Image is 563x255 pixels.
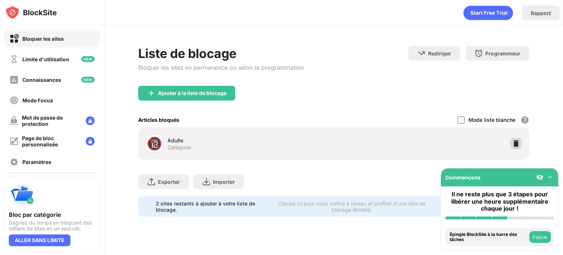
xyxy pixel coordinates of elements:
font: Bloquer les sites [22,36,64,42]
font: Page de bloc personnalisée [22,135,58,147]
font: Commençons [445,174,481,181]
img: insights-off.svg [10,75,19,84]
img: block-on.svg [10,34,19,43]
img: time-usage-off.svg [10,55,19,64]
font: Articles bloqués [138,117,179,123]
font: Paramètres [22,159,51,165]
font: Limite d'utilisation [22,56,69,62]
font: Bloquer les sites en permanence ou selon la programmation [138,64,304,71]
font: Mode liste blanche [468,117,515,123]
font: Programmeur [485,50,520,57]
font: Il ne reste plus que 3 étapes pour libérer une heure supplémentaire chaque jour ! [451,190,548,212]
font: 2 sites restants à ajouter à votre liste de blocage. [156,200,255,213]
img: settings-off.svg [10,157,19,167]
font: Adulte [168,137,183,143]
img: new-icon.svg [81,56,95,62]
font: Épingle BlockSite à ta barre des tâches [450,232,517,242]
img: eye-not-visible.svg [536,174,544,181]
font: Catégorie [168,144,191,150]
font: Exporter [158,179,180,185]
img: push-categories.svg [9,182,35,208]
font: Ajouter à la liste de blocage [158,90,227,96]
font: Connaissances [22,77,61,83]
img: logo-blocksite.svg [5,5,57,20]
font: Importer [213,179,235,185]
font: Mot de passe de protection [22,114,63,127]
button: Fais-le [529,231,551,243]
font: Rediriger [428,50,451,57]
font: 🔞 [147,136,162,151]
img: focus-off.svg [10,96,19,105]
img: lock-menu.svg [86,116,95,125]
font: Fais-le [533,234,548,240]
img: password-protection-off.svg [10,116,18,125]
font: Cliquez ici pour vous mettre à niveau et profiter d'une liste de blocage illimitée. [278,200,426,213]
img: omni-setup-toggle.svg [547,174,554,181]
img: customize-block-page-off.svg [10,137,18,146]
font: Mode Focus [22,97,53,103]
font: Bloc par catégorie [9,211,61,218]
img: lock-menu.svg [86,137,95,146]
div: animation [463,6,513,20]
font: Rapport [531,10,551,16]
font: ALLER SANS LIMITE [15,237,65,243]
font: Gagnez du temps en bloquant des milliers de sites en un seul clic. [9,219,92,232]
font: Liste de blocage [138,46,236,61]
img: new-icon.svg [81,77,95,83]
